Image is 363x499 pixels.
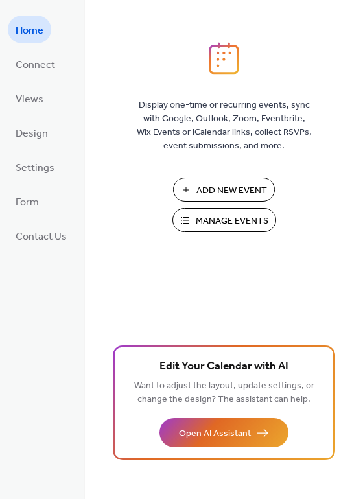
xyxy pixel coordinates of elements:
a: Views [8,84,51,112]
button: Open AI Assistant [159,418,288,447]
span: Home [16,21,43,41]
span: Manage Events [196,215,268,228]
button: Manage Events [172,208,276,232]
span: Views [16,89,43,110]
span: Open AI Assistant [179,427,251,441]
span: Contact Us [16,227,67,247]
span: Edit Your Calendar with AI [159,358,288,376]
span: Add New Event [196,184,267,198]
span: Connect [16,55,55,75]
a: Form [8,187,47,215]
span: Want to adjust the layout, update settings, or change the design? The assistant can help. [134,377,314,408]
img: logo_icon.svg [209,42,239,75]
button: Add New Event [173,178,275,202]
a: Home [8,16,51,43]
a: Connect [8,50,63,78]
a: Design [8,119,56,146]
span: Display one-time or recurring events, sync with Google, Outlook, Zoom, Eventbrite, Wix Events or ... [137,99,312,153]
a: Settings [8,153,62,181]
span: Design [16,124,48,144]
span: Form [16,192,39,213]
a: Contact Us [8,222,75,250]
span: Settings [16,158,54,178]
